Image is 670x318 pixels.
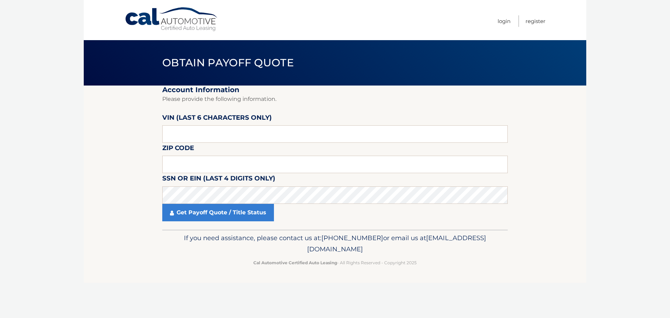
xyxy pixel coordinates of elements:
label: Zip Code [162,143,194,156]
strong: Cal Automotive Certified Auto Leasing [253,260,337,265]
a: Cal Automotive [125,7,219,32]
p: If you need assistance, please contact us at: or email us at [167,232,503,255]
span: [PHONE_NUMBER] [321,234,383,242]
h2: Account Information [162,86,508,94]
span: Obtain Payoff Quote [162,56,294,69]
label: VIN (last 6 characters only) [162,112,272,125]
label: SSN or EIN (last 4 digits only) [162,173,275,186]
a: Register [526,15,545,27]
a: Get Payoff Quote / Title Status [162,204,274,221]
p: Please provide the following information. [162,94,508,104]
p: - All Rights Reserved - Copyright 2025 [167,259,503,266]
a: Login [498,15,511,27]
